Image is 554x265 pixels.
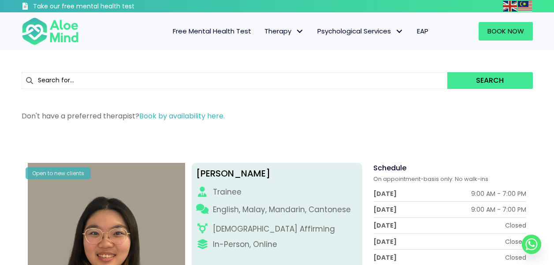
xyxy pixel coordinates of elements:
span: Schedule [373,163,406,173]
div: In-Person, Online [213,239,277,250]
a: English [503,1,518,11]
div: [DATE] [373,237,397,246]
img: Aloe mind Logo [22,17,79,46]
span: Psychological Services [317,26,404,36]
div: [PERSON_NAME] [196,167,358,180]
span: Therapy [264,26,304,36]
button: Search [447,72,532,89]
span: EAP [417,26,428,36]
span: On appointment-basis only. No walk-ins [373,175,488,183]
div: 9:00 AM - 7:00 PM [471,189,526,198]
h3: Take our free mental health test [33,2,182,11]
div: [DEMOGRAPHIC_DATA] Affirming [213,224,335,235]
a: Malay [518,1,533,11]
a: Free Mental Health Test [166,22,258,40]
div: [DATE] [373,189,397,198]
img: ms [518,1,532,11]
span: Free Mental Health Test [173,26,251,36]
div: [DATE] [373,221,397,230]
span: Book Now [487,26,524,36]
div: 9:00 AM - 7:00 PM [471,205,526,214]
div: Open to new clients [26,167,91,179]
nav: Menu [90,22,435,40]
span: Therapy: submenu [294,25,306,38]
span: Psychological Services: submenu [393,25,406,38]
a: Take our free mental health test [22,2,182,12]
a: Book by availability here. [139,111,225,121]
input: Search for... [22,72,448,89]
img: en [503,1,517,11]
div: [DATE] [373,205,397,214]
p: Don't have a preferred therapist? [22,111,533,121]
a: Psychological ServicesPsychological Services: submenu [311,22,410,40]
a: EAP [410,22,435,40]
div: Trainee [213,187,242,198]
div: Closed [505,237,526,246]
a: TherapyTherapy: submenu [258,22,311,40]
div: Closed [505,253,526,262]
div: [DATE] [373,253,397,262]
a: Book Now [479,22,533,40]
a: Whatsapp [522,235,541,254]
div: Closed [505,221,526,230]
p: English, Malay, Mandarin, Cantonese [213,204,351,215]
